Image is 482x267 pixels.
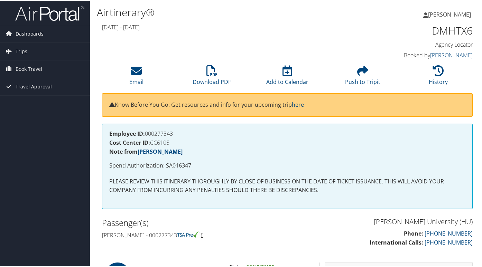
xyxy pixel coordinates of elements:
[16,77,52,95] span: Travel Approval
[109,138,150,146] strong: Cost Center ID:
[345,68,380,85] a: Push to Tripit
[102,216,282,228] h2: Passenger(s)
[15,4,84,21] img: airportal-logo.png
[404,229,423,237] strong: Phone:
[425,229,473,237] a: [PHONE_NUMBER]
[138,147,183,155] a: [PERSON_NAME]
[109,129,145,137] strong: Employee ID:
[425,238,473,246] a: [PHONE_NUMBER]
[266,68,308,85] a: Add to Calendar
[129,68,143,85] a: Email
[16,42,27,59] span: Trips
[388,51,473,58] h4: Booked by
[388,23,473,37] h1: DMHTX6
[16,60,42,77] span: Book Travel
[109,177,465,194] p: PLEASE REVIEW THIS ITINERARY THOROUGHLY BY CLOSE OF BUSINESS ON THE DATE OF TICKET ISSUANCE. THIS...
[109,147,183,155] strong: Note from
[97,4,351,19] h1: Airtinerary®
[292,100,304,108] a: here
[293,216,473,226] h3: [PERSON_NAME] University (HU)
[109,130,465,136] h4: 000277343
[109,161,465,170] p: Spend Authorization: SA016347
[193,68,231,85] a: Download PDF
[428,10,471,18] span: [PERSON_NAME]
[109,100,465,109] p: Know Before You Go: Get resources and info for your upcoming trip
[388,40,473,48] h4: Agency Locator
[102,231,282,238] h4: [PERSON_NAME] - 000277343
[109,139,465,145] h4: CC6105
[370,238,423,246] strong: International Calls:
[177,231,200,237] img: tsa-precheck.png
[16,25,44,42] span: Dashboards
[430,51,473,58] a: [PERSON_NAME]
[429,68,448,85] a: History
[102,23,378,30] h4: [DATE] - [DATE]
[423,3,478,24] a: [PERSON_NAME]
